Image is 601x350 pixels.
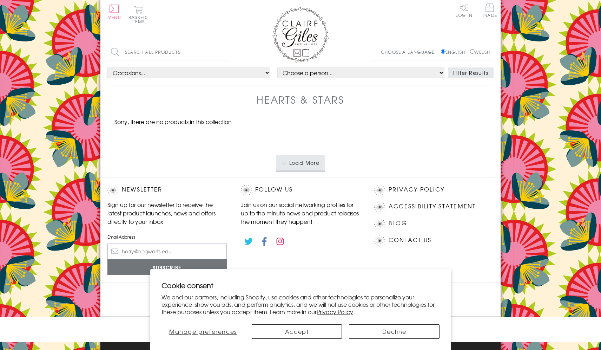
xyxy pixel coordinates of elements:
[276,155,325,170] button: Load More
[161,293,440,315] p: We and our partners, including Shopify, use cookies and other technologies to personalize your ex...
[132,14,148,25] span: 0 items
[107,5,121,19] button: Menu
[128,6,148,24] button: Basket0 items
[441,49,445,54] input: English
[272,7,329,63] img: Claire Giles Greetings Cards
[107,234,227,240] label: Email Address
[349,324,440,339] button: Decline
[448,67,494,78] button: Filter Results
[257,92,344,107] h1: Hearts & Stars
[107,185,227,195] h2: Newsletter
[107,44,230,60] input: Search all products
[161,280,440,290] h2: Cookie consent
[441,49,469,55] label: English
[389,185,444,194] a: Privacy Policy
[456,4,473,17] a: Log In
[252,324,342,339] button: Accept
[107,259,227,275] input: Subscribe
[107,339,494,346] p: © 2025 .
[107,14,121,20] span: Menu
[317,307,353,316] a: Privacy Policy
[389,235,431,245] a: Contact Us
[223,44,230,60] input: Search
[389,202,476,211] a: Accessibility Statement
[241,185,360,195] h2: Follow Us
[389,219,407,228] a: Blog
[381,49,440,55] p: Choose a language:
[161,324,245,339] button: Manage preferences
[482,4,497,19] a: Trade
[470,49,490,55] label: Welsh
[107,117,239,126] p: Sorry, there are no products in this collection
[169,327,237,336] span: Manage preferences
[482,4,497,17] span: Trade
[470,49,475,54] input: Welsh
[107,244,227,259] input: harry@hogwarts.edu
[107,200,227,226] p: Sign up for our newsletter to receive the latest product launches, news and offers directly to yo...
[241,200,360,226] p: Join us on our social networking profiles for up to the minute news and product releases the mome...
